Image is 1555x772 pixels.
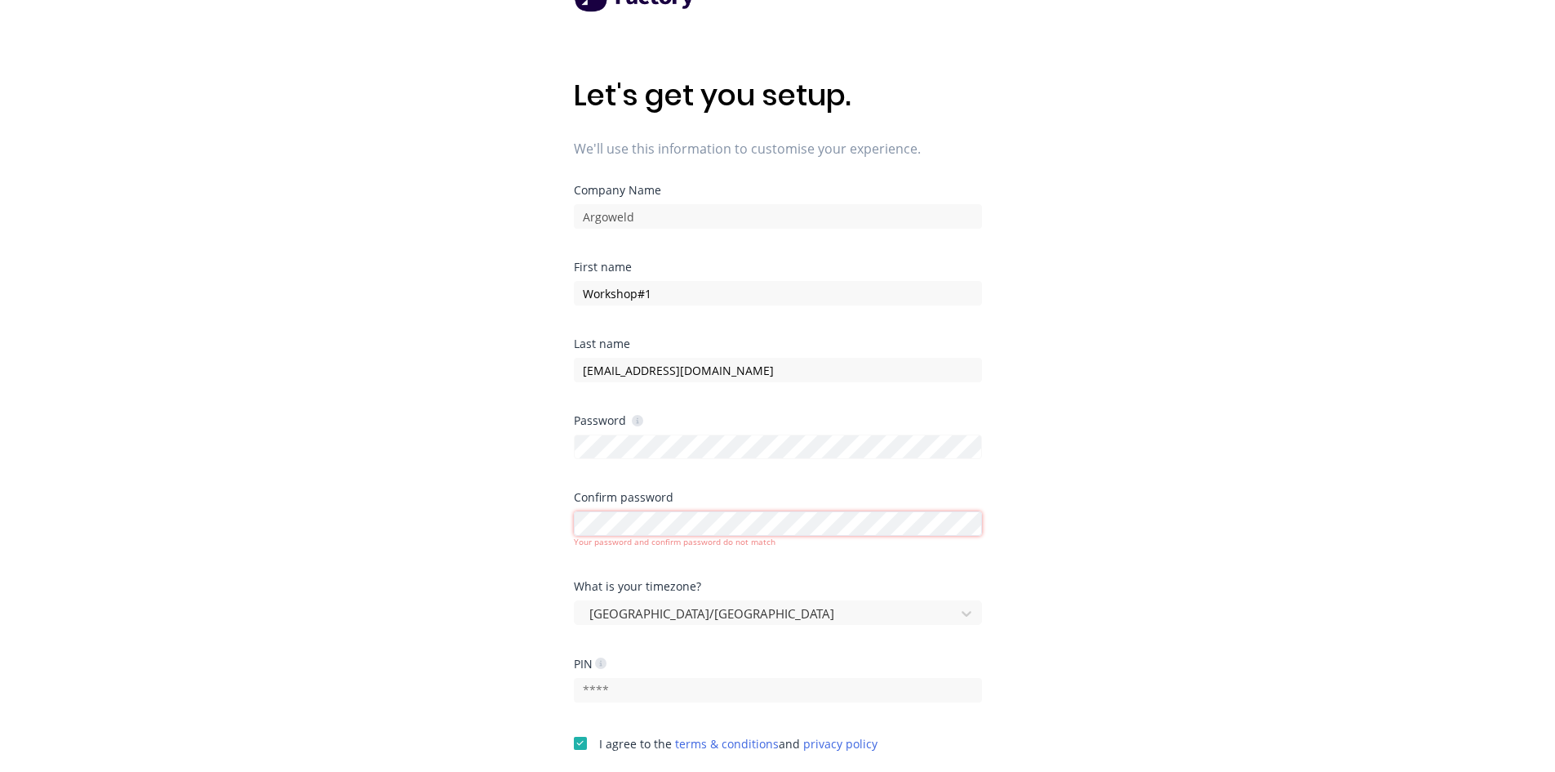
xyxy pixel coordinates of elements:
[574,185,982,196] div: Company Name
[675,736,779,752] a: terms & conditions
[574,338,982,350] div: Last name
[574,656,606,672] div: PIN
[574,536,982,548] div: Your password and confirm password do not match
[574,261,982,273] div: First name
[599,736,877,752] span: I agree to the and
[574,139,982,158] span: We'll use this information to customise your experience.
[574,413,643,428] div: Password
[574,581,982,592] div: What is your timezone?
[803,736,877,752] a: privacy policy
[574,78,982,113] h1: Let's get you setup.
[574,492,982,503] div: Confirm password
